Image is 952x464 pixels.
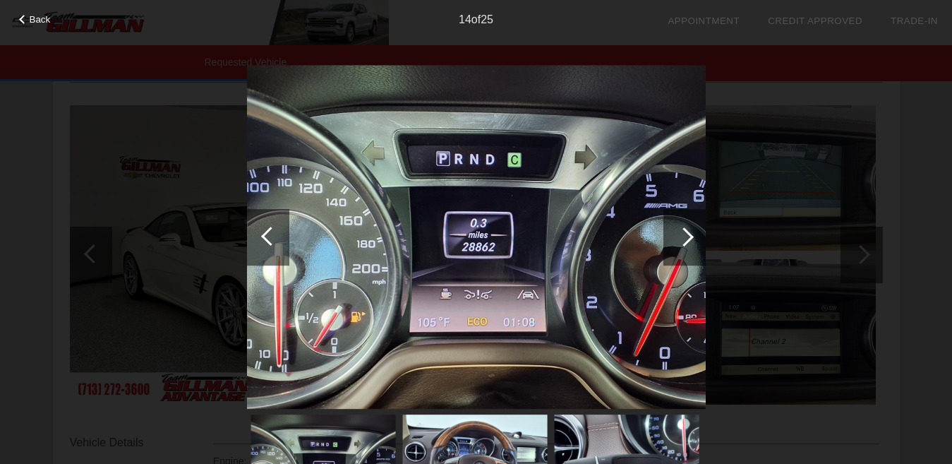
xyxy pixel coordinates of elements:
[481,13,493,25] span: 25
[30,14,51,25] span: Back
[459,13,471,25] span: 14
[247,65,706,410] img: 497b63fa688a856c23fc9ee3e1b488d6.jpg
[668,16,740,26] a: Appointment
[891,16,938,26] a: Trade-In
[768,16,862,26] a: Credit Approved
